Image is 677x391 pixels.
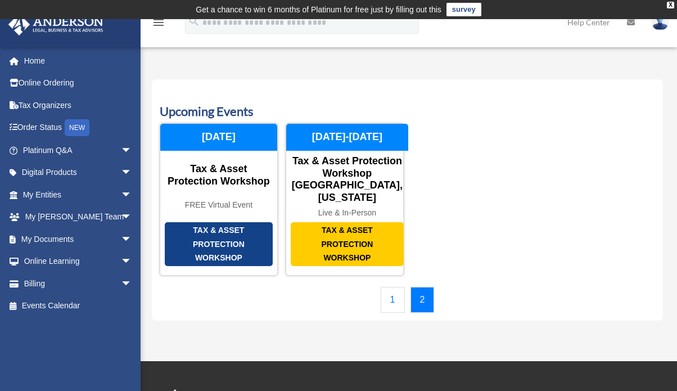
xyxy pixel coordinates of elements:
[8,161,149,184] a: Digital Productsarrow_drop_down
[8,72,149,95] a: Online Ordering
[652,14,669,30] img: User Pic
[286,123,404,275] a: Tax & Asset Protection Workshop Tax & Asset Protection Workshop [GEOGRAPHIC_DATA], [US_STATE] Liv...
[152,16,165,29] i: menu
[188,15,200,28] i: search
[667,2,674,8] div: close
[8,183,149,206] a: My Entitiesarrow_drop_down
[286,124,408,151] div: [DATE]-[DATE]
[446,3,481,16] a: survey
[5,14,107,35] img: Anderson Advisors Platinum Portal
[8,272,149,295] a: Billingarrow_drop_down
[8,206,149,228] a: My [PERSON_NAME] Teamarrow_drop_down
[160,123,278,275] a: Tax & Asset Protection Workshop Tax & Asset Protection Workshop FREE Virtual Event [DATE]
[196,3,441,16] div: Get a chance to win 6 months of Platinum for free just by filling out this
[121,161,143,185] span: arrow_drop_down
[121,250,143,273] span: arrow_drop_down
[8,295,143,317] a: Events Calendar
[410,287,435,313] a: 2
[8,50,149,72] a: Home
[8,116,149,140] a: Order StatusNEW
[165,222,273,266] div: Tax & Asset Protection Workshop
[8,250,149,273] a: Online Learningarrow_drop_down
[121,183,143,206] span: arrow_drop_down
[291,222,404,266] div: Tax & Asset Protection Workshop
[121,272,143,295] span: arrow_drop_down
[65,119,89,136] div: NEW
[381,287,405,313] a: 1
[121,228,143,251] span: arrow_drop_down
[286,208,408,218] div: Live & In-Person
[286,155,408,204] div: Tax & Asset Protection Workshop [GEOGRAPHIC_DATA], [US_STATE]
[121,206,143,229] span: arrow_drop_down
[8,228,149,250] a: My Documentsarrow_drop_down
[152,20,165,29] a: menu
[8,139,149,161] a: Platinum Q&Aarrow_drop_down
[160,103,655,120] h3: Upcoming Events
[160,124,277,151] div: [DATE]
[121,139,143,162] span: arrow_drop_down
[8,94,149,116] a: Tax Organizers
[160,200,277,210] div: FREE Virtual Event
[160,163,277,187] div: Tax & Asset Protection Workshop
